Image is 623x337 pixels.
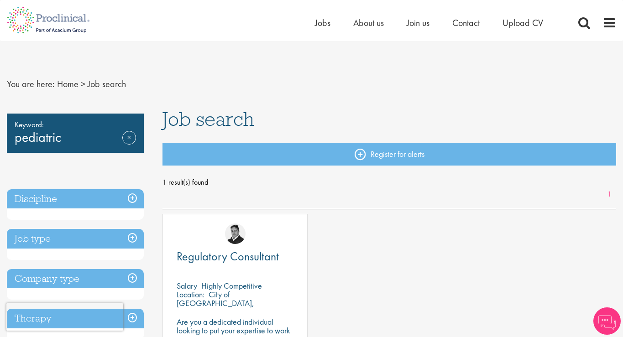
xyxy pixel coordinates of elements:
span: Regulatory Consultant [177,249,279,264]
h3: Job type [7,229,144,249]
span: Job search [88,78,126,90]
img: Chatbot [593,307,621,335]
h3: Discipline [7,189,144,209]
div: pediatric [7,114,144,153]
iframe: reCAPTCHA [6,303,123,331]
a: Remove [122,131,136,157]
a: 1 [603,189,616,200]
a: About us [353,17,384,29]
span: Location: [177,289,204,300]
span: You are here: [7,78,55,90]
a: Join us [407,17,429,29]
a: Jobs [315,17,330,29]
span: Job search [162,107,254,131]
p: City of [GEOGRAPHIC_DATA], [GEOGRAPHIC_DATA] [177,289,254,317]
a: Regulatory Consultant [177,251,293,262]
a: Register for alerts [162,143,616,166]
span: Salary [177,280,197,291]
span: > [81,78,85,90]
h3: Company type [7,269,144,289]
a: Contact [452,17,480,29]
a: breadcrumb link [57,78,79,90]
span: 1 result(s) found [162,176,616,189]
a: Upload CV [503,17,543,29]
img: Peter Duvall [225,223,246,244]
span: Keyword: [15,118,136,131]
p: Highly Competitive [201,280,262,291]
